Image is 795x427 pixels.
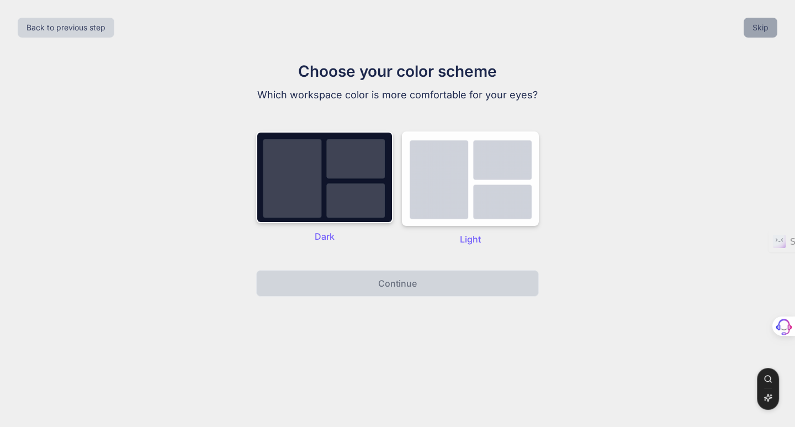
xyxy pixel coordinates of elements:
[744,18,777,38] button: Skip
[212,60,583,83] h1: Choose your color scheme
[256,270,539,297] button: Continue
[256,230,393,243] p: Dark
[256,131,393,223] img: dark
[378,277,417,290] p: Continue
[18,18,114,38] button: Back to previous step
[212,87,583,103] p: Which workspace color is more comfortable for your eyes?
[402,131,539,226] img: dark
[402,233,539,246] p: Light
